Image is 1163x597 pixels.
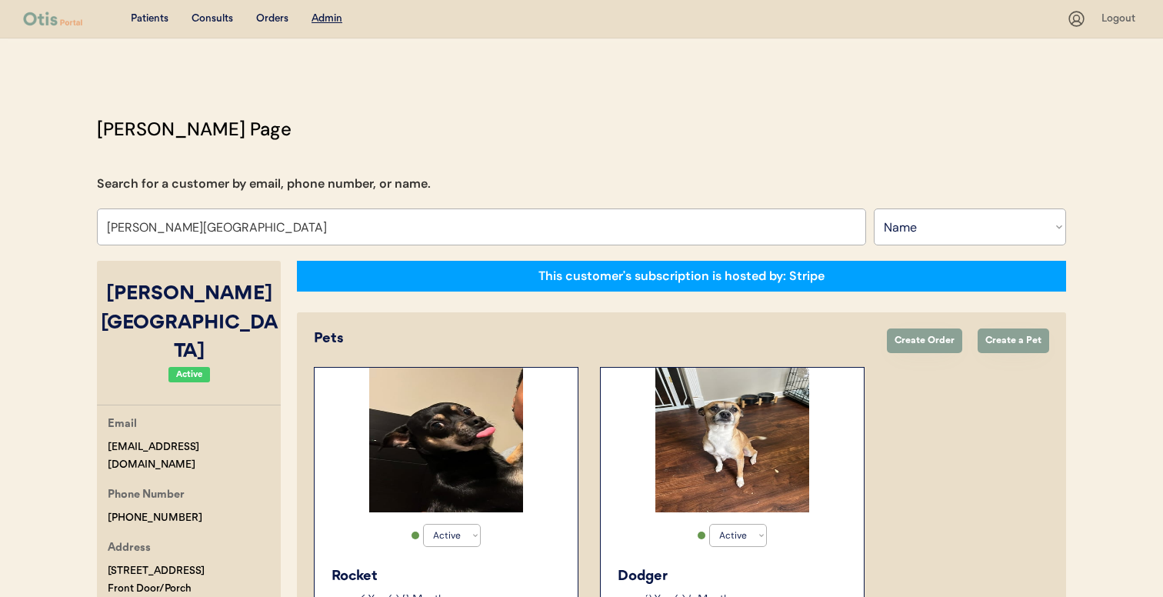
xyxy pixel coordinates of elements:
input: Search by name [97,208,866,245]
div: This customer's subscription is hosted by: Stripe [538,268,825,285]
div: Orders [256,12,288,27]
div: Pets [314,329,871,349]
div: [PHONE_NUMBER] [108,509,202,527]
div: Email [108,415,137,435]
div: Rocket [332,566,562,587]
div: [EMAIL_ADDRESS][DOMAIN_NAME] [108,439,281,474]
button: Create Order [887,329,962,353]
div: Phone Number [108,486,185,505]
div: Consults [192,12,233,27]
div: [PERSON_NAME][GEOGRAPHIC_DATA] [97,280,281,367]
div: Patients [131,12,168,27]
div: Dodger [618,566,848,587]
img: mms-MM8bd4a979db615e596e24b6e9b24f629d-21e24ff8-3b63-4fca-ae31-fa5088a6af0f.jpeg [655,368,809,512]
img: rocket%20face.jpg [369,368,523,512]
div: Logout [1101,12,1140,27]
div: Search for a customer by email, phone number, or name. [97,175,431,193]
div: [PERSON_NAME] Page [97,115,292,143]
u: Admin [312,13,342,24]
div: Address [108,539,151,559]
button: Create a Pet [978,329,1049,353]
